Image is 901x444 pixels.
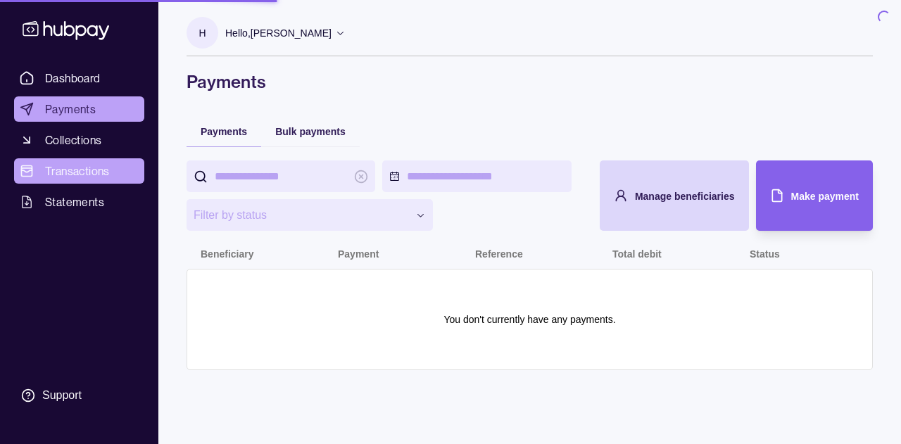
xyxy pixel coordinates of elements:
[14,381,144,410] a: Support
[187,70,873,93] h1: Payments
[791,191,859,202] span: Make payment
[612,248,662,260] p: Total debit
[475,248,523,260] p: Reference
[14,189,144,215] a: Statements
[199,25,206,41] p: H
[756,160,873,231] button: Make payment
[215,160,347,192] input: search
[45,101,96,118] span: Payments
[635,191,735,202] span: Manage beneficiaries
[750,248,780,260] p: Status
[443,312,615,327] p: You don't currently have any payments.
[45,70,101,87] span: Dashboard
[14,65,144,91] a: Dashboard
[14,127,144,153] a: Collections
[225,25,332,41] p: Hello, [PERSON_NAME]
[600,160,749,231] button: Manage beneficiaries
[201,126,247,137] span: Payments
[338,248,379,260] p: Payment
[42,388,82,403] div: Support
[14,158,144,184] a: Transactions
[45,163,110,179] span: Transactions
[201,248,253,260] p: Beneficiary
[45,194,104,210] span: Statements
[14,96,144,122] a: Payments
[275,126,346,137] span: Bulk payments
[45,132,101,148] span: Collections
